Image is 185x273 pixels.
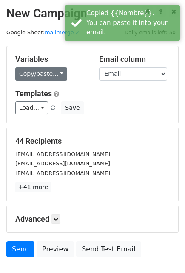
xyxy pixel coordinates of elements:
h5: Email column [99,55,170,64]
button: Save [61,101,83,114]
small: [EMAIL_ADDRESS][DOMAIN_NAME] [15,160,110,167]
small: Google Sheet: [6,29,79,36]
small: [EMAIL_ADDRESS][DOMAIN_NAME] [15,151,110,157]
div: Widget de chat [142,232,185,273]
a: Load... [15,101,48,114]
a: Copy/paste... [15,67,67,81]
a: +41 more [15,182,51,192]
small: [EMAIL_ADDRESS][DOMAIN_NAME] [15,170,110,176]
a: Preview [37,241,74,257]
a: Templates [15,89,52,98]
iframe: Chat Widget [142,232,185,273]
h2: New Campaign [6,6,179,21]
a: mailmerge 2 [45,29,79,36]
h5: Advanced [15,214,170,224]
a: Send [6,241,34,257]
h5: Variables [15,55,86,64]
div: Copied {{Nombre}}. You can paste it into your email. [86,8,176,37]
a: Send Test Email [76,241,141,257]
h5: 44 Recipients [15,136,170,146]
